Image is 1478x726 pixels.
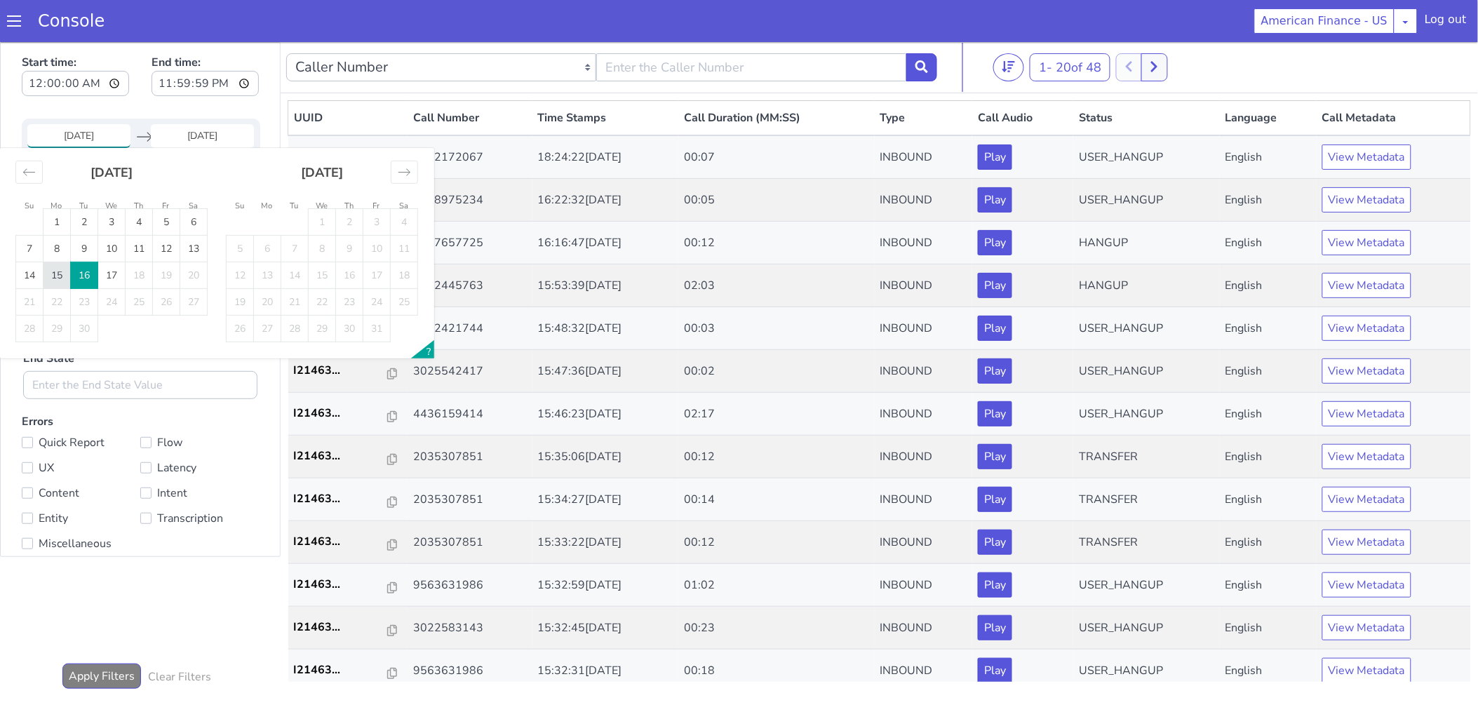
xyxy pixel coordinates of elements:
[1322,445,1411,470] button: View Metadata
[22,8,129,58] label: Start time:
[294,320,402,337] a: I21463...
[678,137,874,180] td: 00:05
[98,194,126,220] td: Choose Wednesday, September 10, 2025 as your check-in date. It’s available.
[126,167,153,194] td: Choose Thursday, September 4, 2025 as your check-in date. It’s available.
[678,436,874,479] td: 00:14
[153,167,180,194] td: Choose Friday, September 5, 2025 as your check-in date. It’s available.
[1322,530,1411,556] button: View Metadata
[532,479,679,522] td: 15:33:22[DATE]
[163,159,170,169] small: Fr
[1073,436,1220,479] td: TRANSFER
[391,247,418,274] td: Not available. Saturday, October 25, 2025
[43,220,71,247] td: Choose Monday, September 15, 2025 as your check-in date. It’s available.
[678,222,874,265] td: 02:03
[1073,607,1220,650] td: USER_HANGUP
[1322,188,1411,213] button: View Metadata
[978,488,1012,513] button: Play
[532,436,679,479] td: 15:34:27[DATE]
[309,167,336,194] td: Not available. Wednesday, October 1, 2025
[408,522,532,565] td: 9563631986
[140,466,259,486] label: Transcription
[532,565,679,607] td: 15:32:45[DATE]
[309,220,336,247] td: Not available. Wednesday, October 15, 2025
[1220,180,1317,222] td: English
[408,180,532,222] td: 3027657725
[1322,402,1411,427] button: View Metadata
[43,194,71,220] td: Choose Monday, September 8, 2025 as your check-in date. It’s available.
[22,441,140,461] label: Content
[875,607,973,650] td: INBOUND
[294,577,388,593] p: I21463...
[1220,394,1317,436] td: English
[1322,102,1411,128] button: View Metadata
[22,416,140,436] label: UX
[22,29,129,54] input: Start time:
[336,274,363,300] td: Not available. Thursday, October 30, 2025
[294,491,402,508] a: I21463...
[408,351,532,394] td: 4436159414
[391,119,418,142] div: Move forward to switch to the next month.
[1220,565,1317,607] td: English
[294,363,402,379] a: I21463...
[532,222,679,265] td: 15:53:39[DATE]
[875,222,973,265] td: INBOUND
[408,394,532,436] td: 2035307851
[153,194,180,220] td: Choose Friday, September 12, 2025 as your check-in date. It’s available.
[316,159,328,169] small: We
[978,616,1012,641] button: Play
[235,159,244,169] small: Su
[1073,565,1220,607] td: USER_HANGUP
[23,329,257,357] input: Enter the End State Value
[22,372,259,514] label: Errors
[227,247,254,274] td: Not available. Sunday, October 19, 2025
[391,167,418,194] td: Not available. Saturday, October 4, 2025
[532,308,679,351] td: 15:47:36[DATE]
[363,194,391,220] td: Not available. Friday, October 10, 2025
[408,308,532,351] td: 3025542417
[363,220,391,247] td: Not available. Friday, October 17, 2025
[532,93,679,137] td: 18:24:22[DATE]
[875,565,973,607] td: INBOUND
[294,405,388,422] p: I21463...
[294,619,402,636] a: I21463...
[71,274,98,300] td: Not available. Tuesday, September 30, 2025
[1220,265,1317,308] td: English
[978,445,1012,470] button: Play
[1322,274,1411,299] button: View Metadata
[1220,59,1317,94] th: Language
[22,391,140,410] label: Quick Report
[1073,351,1220,394] td: USER_HANGUP
[1317,59,1470,94] th: Call Metadata
[254,220,281,247] td: Not available. Monday, October 13, 2025
[25,159,34,169] small: Su
[22,492,140,511] label: Miscellaneous
[16,220,43,247] td: Choose Sunday, September 14, 2025 as your check-in date. It’s available.
[875,308,973,351] td: INBOUND
[294,534,388,551] p: I21463...
[126,247,153,274] td: Not available. Thursday, September 25, 2025
[1073,522,1220,565] td: USER_HANGUP
[978,102,1012,128] button: Play
[408,222,532,265] td: 8142445763
[140,416,259,436] label: Latency
[678,607,874,650] td: 00:18
[1220,222,1317,265] td: English
[978,274,1012,299] button: Play
[126,194,153,220] td: Choose Thursday, September 11, 2025 as your check-in date. It’s available.
[336,194,363,220] td: Not available. Thursday, October 9, 2025
[98,220,126,247] td: Choose Wednesday, September 17, 2025 as your check-in date. It’s available.
[309,194,336,220] td: Not available. Wednesday, October 8, 2025
[978,188,1012,213] button: Play
[294,577,402,593] a: I21463...
[978,573,1012,598] button: Play
[1030,11,1110,39] button: 1- 20of 48
[98,247,126,274] td: Not available. Wednesday, September 24, 2025
[27,82,130,106] input: Start Date
[875,351,973,394] td: INBOUND
[153,220,180,247] td: Not available. Friday, September 19, 2025
[262,159,273,169] small: Mo
[363,167,391,194] td: Not available. Friday, October 3, 2025
[1056,17,1101,34] span: 20 of 48
[875,522,973,565] td: INBOUND
[16,194,43,220] td: Choose Sunday, September 7, 2025 as your check-in date. It’s available.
